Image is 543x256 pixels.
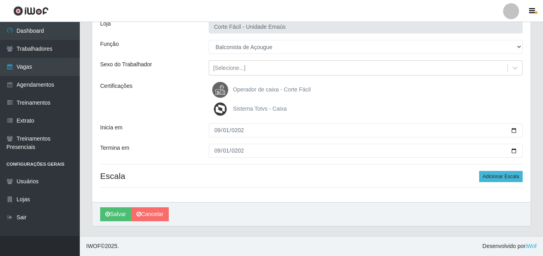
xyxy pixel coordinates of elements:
[209,123,523,137] input: 00/00/0000
[131,207,169,221] a: Cancelar
[209,144,523,158] input: 00/00/0000
[212,101,231,117] img: Sistema Totvs - Caixa
[482,242,537,250] span: Desenvolvido por
[13,6,49,16] img: CoreUI Logo
[233,105,287,112] span: Sistema Totvs - Caixa
[525,243,537,249] a: iWof
[86,243,101,249] span: IWOF
[100,82,132,90] label: Certificações
[100,123,122,132] label: Inicia em
[100,60,152,69] label: Sexo do Trabalhador
[100,40,119,48] label: Função
[86,242,119,250] span: © 2025 .
[100,144,129,152] label: Termina em
[213,64,245,72] div: [Selecione...]
[100,171,523,181] h4: Escala
[100,207,131,221] button: Salvar
[212,82,231,98] img: Operador de caixa - Corte Fácil
[479,171,523,182] button: Adicionar Escala
[100,20,111,28] label: Loja
[233,86,311,93] span: Operador de caixa - Corte Fácil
